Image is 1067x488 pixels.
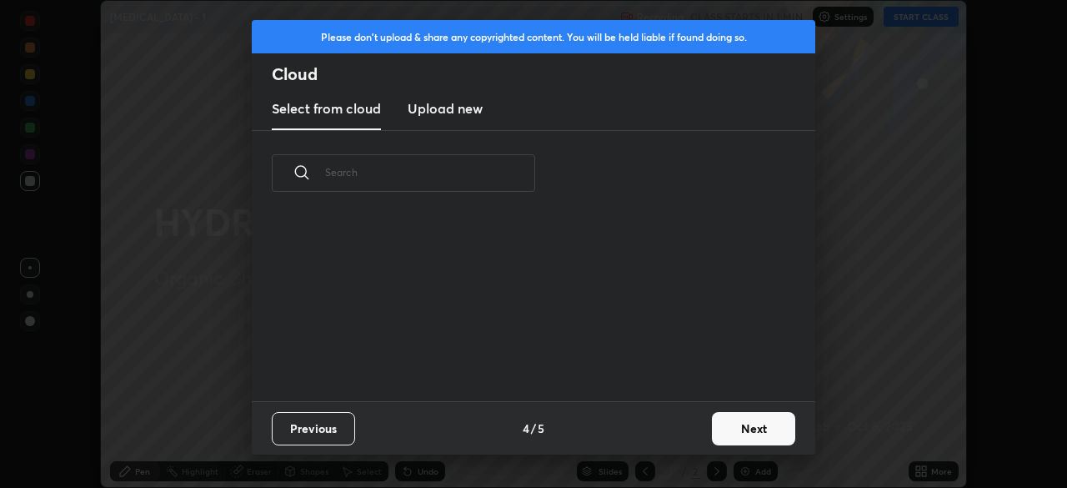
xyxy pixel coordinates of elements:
h3: Upload new [408,98,483,118]
h3: Select from cloud [272,98,381,118]
button: Previous [272,412,355,445]
h2: Cloud [272,63,815,85]
h4: / [531,420,536,437]
h4: 5 [538,420,544,437]
h4: 4 [523,420,529,437]
button: Next [712,412,795,445]
input: Search [325,137,535,208]
div: Please don't upload & share any copyrighted content. You will be held liable if found doing so. [252,20,815,53]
